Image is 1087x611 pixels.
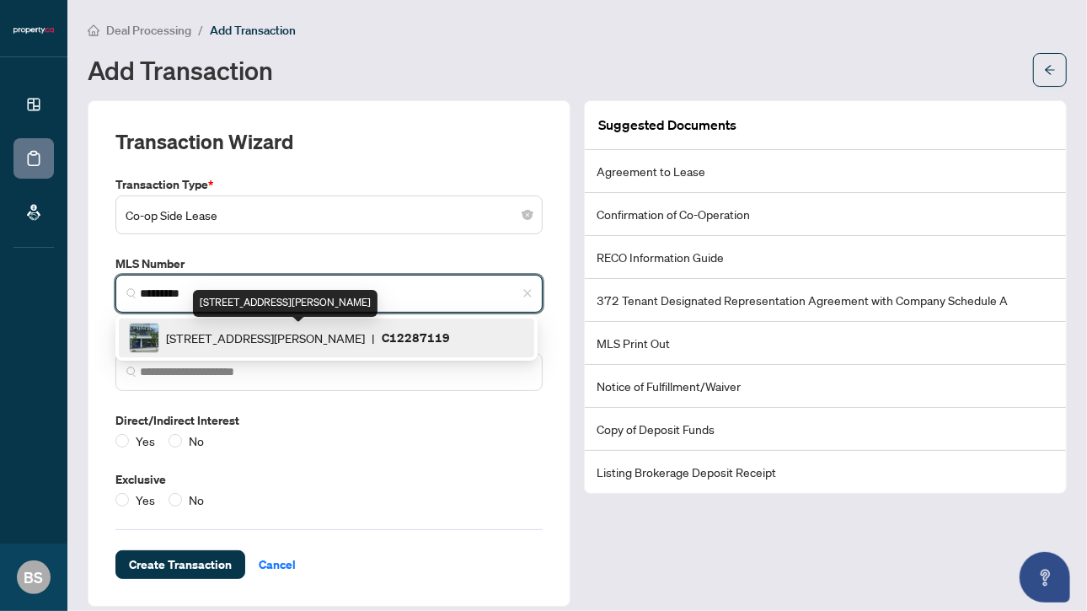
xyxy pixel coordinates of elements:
[259,551,296,578] span: Cancel
[585,365,1066,408] li: Notice of Fulfillment/Waiver
[382,328,450,347] p: C12287119
[129,431,162,450] span: Yes
[182,490,211,509] span: No
[126,367,137,377] img: search_icon
[126,199,533,231] span: Co-op Side Lease
[210,23,296,38] span: Add Transaction
[129,551,232,578] span: Create Transaction
[193,290,378,317] div: [STREET_ADDRESS][PERSON_NAME]
[1044,64,1056,76] span: arrow-left
[126,288,137,298] img: search_icon
[88,56,273,83] h1: Add Transaction
[522,210,533,220] span: close-circle
[372,329,375,347] span: |
[585,408,1066,451] li: Copy of Deposit Funds
[585,322,1066,365] li: MLS Print Out
[129,490,162,509] span: Yes
[522,288,533,298] span: close
[245,550,309,579] button: Cancel
[115,128,293,155] h2: Transaction Wizard
[115,550,245,579] button: Create Transaction
[13,25,54,35] img: logo
[115,255,543,273] label: MLS Number
[88,24,99,36] span: home
[585,150,1066,193] li: Agreement to Lease
[166,329,365,347] span: [STREET_ADDRESS][PERSON_NAME]
[585,193,1066,236] li: Confirmation of Co-Operation
[130,324,158,352] img: IMG-C12287119_1.jpg
[585,236,1066,279] li: RECO Information Guide
[585,279,1066,322] li: 372 Tenant Designated Representation Agreement with Company Schedule A
[198,20,203,40] li: /
[585,451,1066,493] li: Listing Brokerage Deposit Receipt
[115,411,543,430] label: Direct/Indirect Interest
[182,431,211,450] span: No
[106,23,191,38] span: Deal Processing
[598,115,736,136] article: Suggested Documents
[115,470,543,489] label: Exclusive
[115,175,543,194] label: Transaction Type
[1020,552,1070,603] button: Open asap
[24,565,44,589] span: BS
